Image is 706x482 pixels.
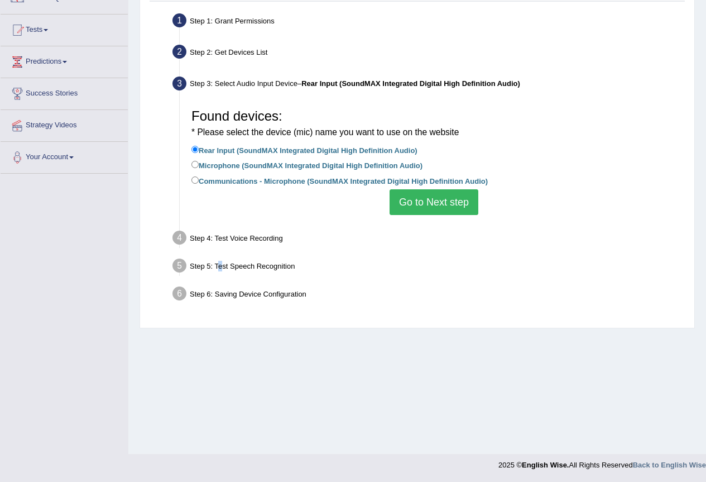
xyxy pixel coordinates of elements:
div: Step 6: Saving Device Configuration [167,283,689,308]
label: Microphone (SoundMAX Integrated Digital High Definition Audio) [191,159,422,171]
small: * Please select the device (mic) name you want to use on the website [191,127,459,137]
a: Success Stories [1,78,128,106]
input: Communications - Microphone (SoundMAX Integrated Digital High Definition Audio) [191,176,199,184]
input: Rear Input (SoundMAX Integrated Digital High Definition Audio) [191,146,199,153]
h3: Found devices: [191,109,676,139]
div: Step 2: Get Devices List [167,41,689,66]
a: Back to English Wise [633,461,706,469]
label: Rear Input (SoundMAX Integrated Digital High Definition Audio) [191,144,417,156]
strong: English Wise. [522,461,569,469]
a: Tests [1,15,128,42]
a: Strategy Videos [1,110,128,138]
div: Step 4: Test Voice Recording [167,227,689,252]
a: Your Account [1,142,128,170]
button: Go to Next step [390,189,478,215]
div: Step 5: Test Speech Recognition [167,255,689,280]
span: – [297,79,520,88]
input: Microphone (SoundMAX Integrated Digital High Definition Audio) [191,161,199,168]
a: Predictions [1,46,128,74]
b: Rear Input (SoundMAX Integrated Digital High Definition Audio) [301,79,520,88]
div: 2025 © All Rights Reserved [498,454,706,470]
label: Communications - Microphone (SoundMAX Integrated Digital High Definition Audio) [191,174,488,187]
div: Step 1: Grant Permissions [167,10,689,35]
div: Step 3: Select Audio Input Device [167,73,689,98]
